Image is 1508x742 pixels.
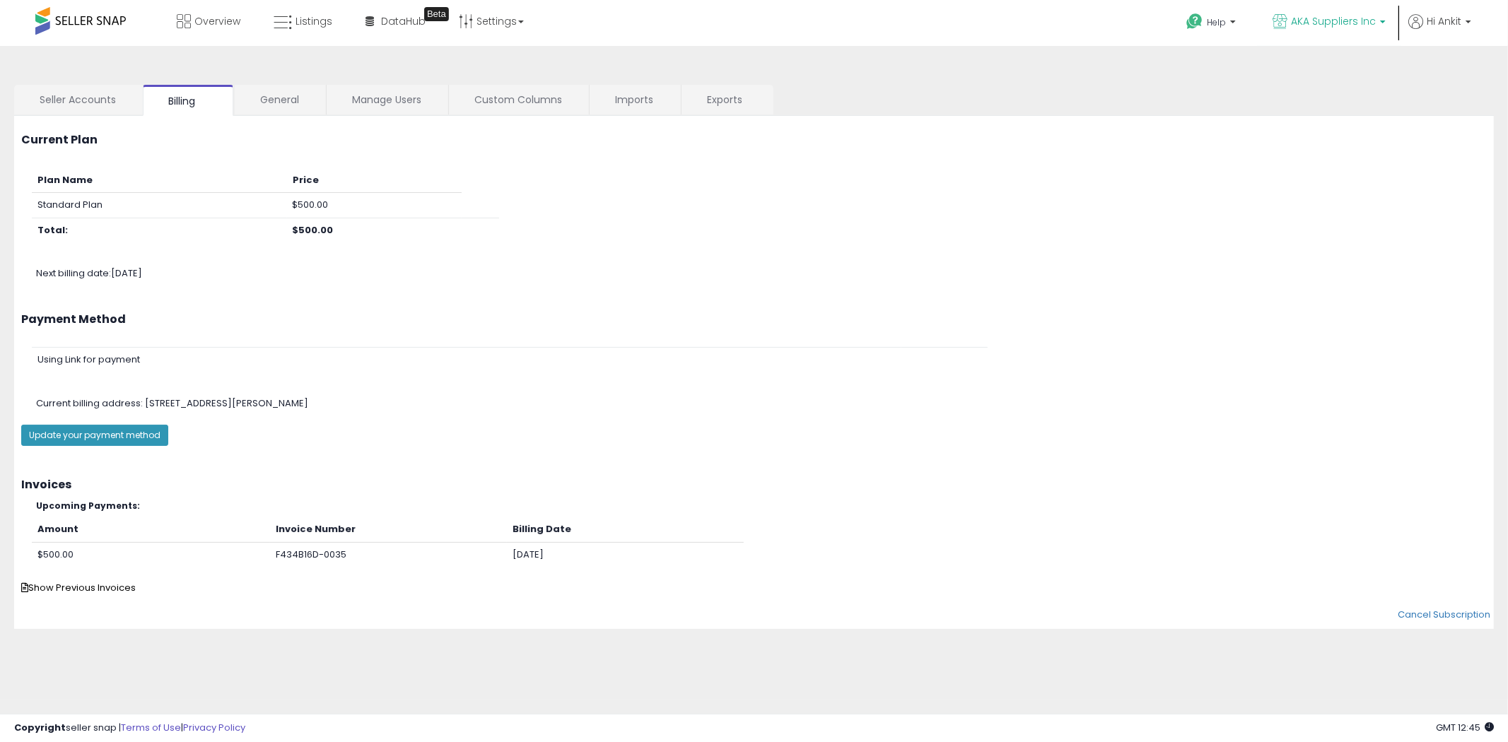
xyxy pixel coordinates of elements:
th: Amount [32,517,270,542]
span: Help [1207,16,1226,28]
th: Price [287,168,462,193]
td: Standard Plan [32,193,287,218]
span: AKA Suppliers Inc [1291,14,1376,28]
h3: Current Plan [21,134,1487,146]
button: Update your payment method [21,425,168,446]
span: DataHub [381,14,426,28]
a: Exports [682,85,772,114]
a: General [235,85,325,114]
span: Current billing address: [36,396,143,410]
th: Invoice Number [270,517,507,542]
span: Hi Ankit [1427,14,1461,28]
td: Using Link for payment [32,348,901,372]
b: $500.00 [293,223,334,237]
td: [DATE] [507,542,744,567]
a: Seller Accounts [14,85,141,114]
a: Billing [143,85,233,116]
td: $500.00 [32,542,270,567]
a: Custom Columns [449,85,588,114]
div: Tooltip anchor [424,7,449,21]
td: $500.00 [287,193,462,218]
a: Help [1175,2,1250,46]
span: Show Previous Invoices [21,581,136,594]
span: Overview [194,14,240,28]
i: Get Help [1186,13,1203,30]
h5: Upcoming Payments: [36,501,1487,510]
a: Manage Users [327,85,447,114]
a: Hi Ankit [1408,14,1471,46]
h3: Invoices [21,478,1487,491]
span: Listings [296,14,332,28]
b: Total: [37,223,68,237]
th: Billing Date [507,517,744,542]
h3: Payment Method [21,313,1487,326]
a: Cancel Subscription [1398,608,1490,621]
th: Plan Name [32,168,287,193]
td: F434B16D-0035 [270,542,507,567]
a: Imports [590,85,679,114]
